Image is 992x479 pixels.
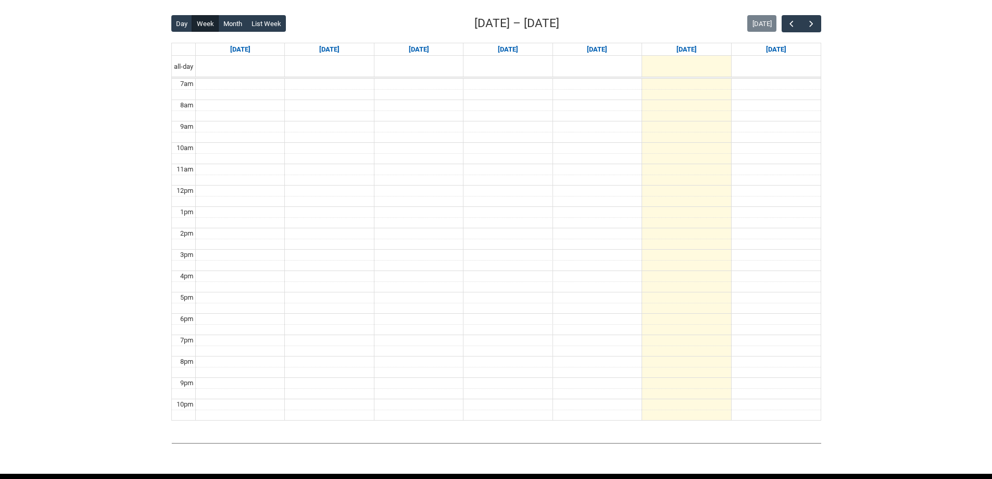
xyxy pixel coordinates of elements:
a: Go to September 8, 2025 [317,43,342,56]
div: 8pm [178,357,195,367]
a: Go to September 7, 2025 [228,43,253,56]
a: Go to September 13, 2025 [764,43,788,56]
a: Go to September 9, 2025 [407,43,431,56]
div: 7pm [178,335,195,346]
button: Week [192,15,219,32]
img: REDU_GREY_LINE [171,437,821,448]
button: Previous Week [782,15,801,32]
button: [DATE] [747,15,776,32]
a: Go to September 12, 2025 [674,43,699,56]
h2: [DATE] – [DATE] [474,15,559,32]
span: all-day [172,62,195,72]
div: 5pm [178,292,195,303]
button: Month [218,15,247,32]
div: 3pm [178,250,195,260]
div: 9am [178,121,195,132]
button: List Week [246,15,286,32]
div: 1pm [178,207,195,217]
div: 11am [174,164,195,175]
div: 10am [174,143,195,153]
div: 8am [178,100,195,110]
a: Go to September 11, 2025 [585,43,609,56]
button: Next Week [801,15,821,32]
div: 4pm [178,271,195,281]
a: Go to September 10, 2025 [496,43,520,56]
div: 9pm [178,378,195,388]
div: 7am [178,79,195,89]
div: 12pm [174,186,195,196]
button: Day [171,15,193,32]
div: 2pm [178,228,195,239]
div: 10pm [174,399,195,410]
div: 6pm [178,314,195,324]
